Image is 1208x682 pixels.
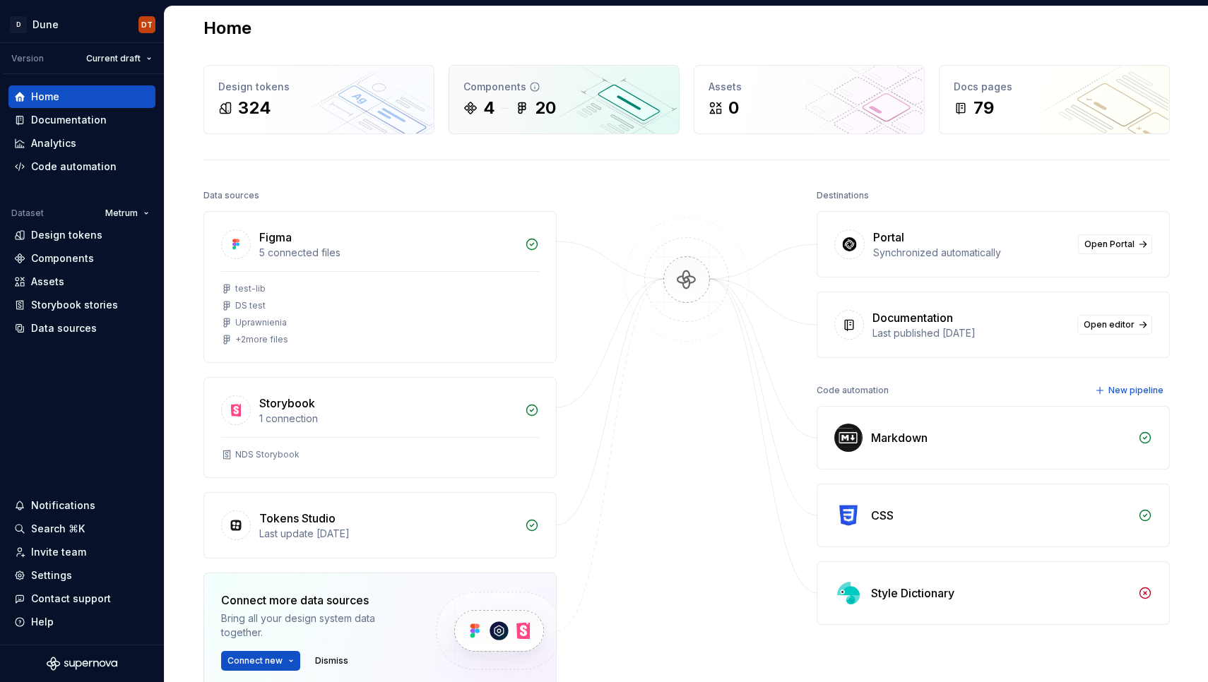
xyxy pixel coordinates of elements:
[973,97,994,119] div: 79
[99,203,155,223] button: Metrum
[817,381,889,400] div: Code automation
[8,294,155,316] a: Storybook stories
[871,585,954,602] div: Style Dictionary
[80,49,158,68] button: Current draft
[221,592,412,609] div: Connect more data sources
[203,17,251,40] h2: Home
[694,65,925,134] a: Assets0
[105,208,138,219] span: Metrum
[873,229,904,246] div: Portal
[31,113,107,127] div: Documentation
[235,449,300,460] div: NDS Storybook
[221,611,412,640] div: Bring all your design system data together.
[31,522,85,536] div: Search ⌘K
[31,615,54,629] div: Help
[235,317,287,328] div: Uprawnienia
[709,80,910,94] div: Assets
[203,186,259,205] div: Data sources
[259,229,292,246] div: Figma
[31,321,97,335] div: Data sources
[8,109,155,131] a: Documentation
[872,326,1069,340] div: Last published [DATE]
[8,85,155,108] a: Home
[259,412,516,426] div: 1 connection
[203,377,557,478] a: Storybook1 connectionNDS Storybook
[954,80,1155,94] div: Docs pages
[31,275,64,289] div: Assets
[8,494,155,517] button: Notifications
[8,587,155,610] button: Contact support
[31,90,59,104] div: Home
[1084,239,1135,250] span: Open Portal
[259,395,315,412] div: Storybook
[259,510,336,527] div: Tokens Studio
[11,53,44,64] div: Version
[872,309,953,326] div: Documentation
[315,655,348,666] span: Dismiss
[8,564,155,587] a: Settings
[259,246,516,260] div: 5 connected files
[259,527,516,541] div: Last update [DATE]
[218,80,420,94] div: Design tokens
[8,247,155,270] a: Components
[31,298,118,312] div: Storybook stories
[8,518,155,540] button: Search ⌘K
[238,97,271,119] div: 324
[31,545,86,559] div: Invite team
[8,317,155,340] a: Data sources
[1077,315,1152,335] a: Open editor
[31,498,95,513] div: Notifications
[728,97,739,119] div: 0
[227,655,283,666] span: Connect new
[203,492,557,558] a: Tokens StudioLast update [DATE]
[463,80,665,94] div: Components
[8,132,155,155] a: Analytics
[86,53,141,64] span: Current draft
[31,228,102,242] div: Design tokens
[31,568,72,582] div: Settings
[47,657,117,671] svg: Supernova Logo
[235,300,266,311] div: DS test
[141,19,153,30] div: DT
[11,208,44,219] div: Dataset
[1091,381,1170,400] button: New pipeline
[871,429,928,446] div: Markdown
[32,18,59,32] div: Dune
[483,97,495,119] div: 4
[8,611,155,633] button: Help
[31,136,76,150] div: Analytics
[1084,319,1135,330] span: Open editor
[10,16,27,33] div: D
[203,65,434,134] a: Design tokens324
[817,186,869,205] div: Destinations
[3,9,161,40] button: DDuneDT
[31,160,117,174] div: Code automation
[221,651,300,671] button: Connect new
[203,211,557,363] a: Figma5 connected filestest-libDS testUprawnienia+2more files
[8,541,155,563] a: Invite team
[8,155,155,178] a: Code automation
[8,270,155,293] a: Assets
[535,97,556,119] div: 20
[939,65,1170,134] a: Docs pages79
[871,507,894,524] div: CSS
[235,283,266,294] div: test-lib
[1078,234,1152,254] a: Open Portal
[873,246,1070,260] div: Synchronized automatically
[309,651,355,671] button: Dismiss
[1108,385,1163,396] span: New pipeline
[8,224,155,246] a: Design tokens
[31,592,111,606] div: Contact support
[235,334,288,345] div: + 2 more files
[31,251,94,265] div: Components
[449,65,680,134] a: Components420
